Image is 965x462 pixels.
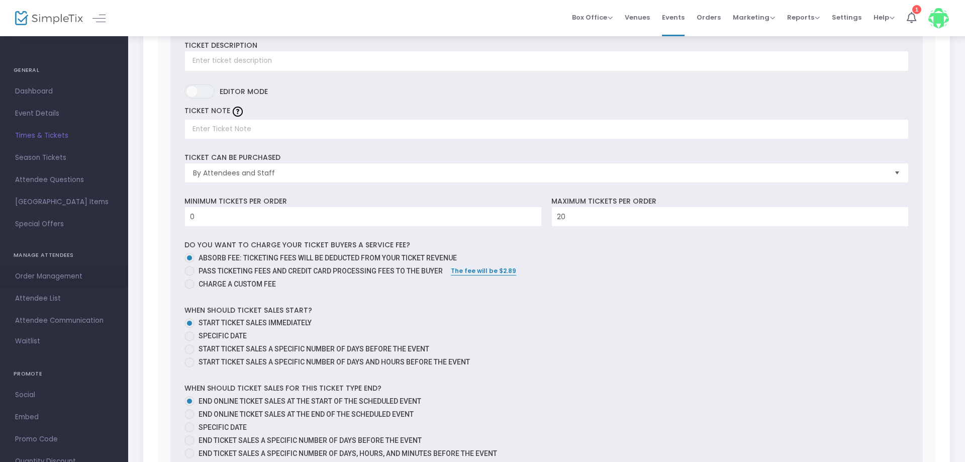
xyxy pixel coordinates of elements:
label: Maximum tickets per order [551,196,656,207]
span: Start ticket sales immediately [199,319,312,327]
span: Attendee Questions [15,173,113,187]
span: End online ticket sales at the end of the scheduled event [199,410,414,418]
span: Attendee List [15,292,113,305]
label: TICKET NOTE [184,106,230,116]
input: Enter ticket description [184,51,909,71]
label: Ticket can be purchased [184,152,280,163]
span: Marketing [733,13,775,22]
span: Specific Date [199,332,247,340]
span: Attendee Communication [15,314,113,327]
span: By Attendees and Staff [193,168,886,178]
span: Season Tickets [15,151,113,164]
span: End online ticket sales at the start of the scheduled event [199,397,421,405]
span: Editor mode [220,84,268,99]
label: When should ticket sales start? [184,305,312,316]
span: Order Management [15,270,113,283]
span: Dashboard [15,85,113,98]
h4: MANAGE ATTENDEES [14,245,115,265]
img: question-mark [233,107,243,117]
span: Embed [15,411,113,424]
span: Social [15,389,113,402]
span: Special Offers [15,218,113,231]
label: Ticket Description [184,40,257,51]
span: Events [662,5,685,30]
span: Specific Date [199,423,247,431]
label: Minimum tickets per order [184,196,287,207]
span: Waitlist [15,336,40,346]
span: End ticket sales a specific number of days, hours, and minutes before the event [199,449,497,457]
label: When should ticket sales for this ticket type end? [184,383,381,394]
span: Box Office [572,13,613,22]
span: Help [874,13,895,22]
span: Settings [832,5,861,30]
span: Reports [787,13,820,22]
span: Charge a custom fee [195,279,276,290]
button: Select [890,163,904,182]
span: The fee will be $2.89 [451,266,516,275]
span: Orders [697,5,721,30]
div: 1 [912,5,921,14]
span: Start ticket sales a specific number of days before the event [199,345,429,353]
span: Venues [625,5,650,30]
label: Do you want to charge your ticket buyers a service fee? [184,240,410,250]
span: Promo Code [15,433,113,446]
span: [GEOGRAPHIC_DATA] Items [15,196,113,209]
span: Start ticket sales a specific number of days and hours before the event [199,358,470,366]
span: Event Details [15,107,113,120]
h4: GENERAL [14,60,115,80]
h4: PROMOTE [14,364,115,384]
span: Times & Tickets [15,129,113,142]
span: Absorb fee: Ticketing fees will be deducted from your ticket revenue [199,254,457,262]
span: End ticket sales a specific number of days before the event [199,436,422,444]
input: Enter Ticket Note [184,119,909,140]
span: Pass ticketing fees and credit card processing fees to the buyer [195,266,443,276]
